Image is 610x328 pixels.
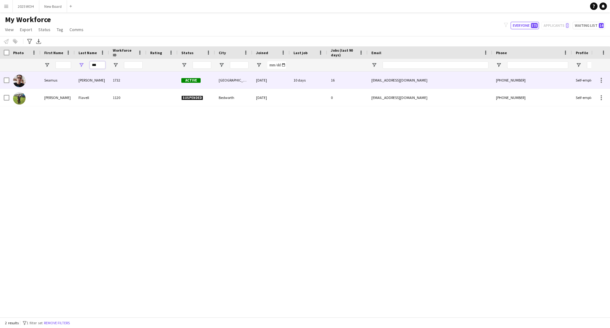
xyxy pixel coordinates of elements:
[219,50,226,55] span: City
[5,27,14,32] span: View
[69,27,83,32] span: Comms
[293,50,307,55] span: Last job
[368,72,492,89] div: [EMAIL_ADDRESS][DOMAIN_NAME]
[41,72,75,89] div: Seamus
[13,75,26,87] img: Seamus Flanagan
[256,62,262,68] button: Open Filter Menu
[371,62,377,68] button: Open Filter Menu
[43,320,71,326] button: Remove filters
[587,61,608,69] input: Profile Filter Input
[57,27,63,32] span: Tag
[496,50,507,55] span: Phone
[75,89,109,106] div: Flavell
[252,89,290,106] div: [DATE]
[511,22,539,29] button: Everyone575
[181,50,193,55] span: Status
[290,72,327,89] div: 10 days
[327,72,368,89] div: 16
[492,72,572,89] div: [PHONE_NUMBER]
[331,48,356,57] span: Jobs (last 90 days)
[496,62,502,68] button: Open Filter Menu
[55,61,71,69] input: First Name Filter Input
[219,62,224,68] button: Open Filter Menu
[252,72,290,89] div: [DATE]
[26,38,33,45] app-action-btn: Advanced filters
[181,96,203,100] span: Suspended
[599,23,604,28] span: 14
[230,61,249,69] input: City Filter Input
[36,26,53,34] a: Status
[41,89,75,106] div: [PERSON_NAME]
[215,72,252,89] div: [GEOGRAPHIC_DATA]
[75,72,109,89] div: [PERSON_NAME]
[256,50,268,55] span: Joined
[113,62,118,68] button: Open Filter Menu
[113,48,135,57] span: Workforce ID
[573,22,605,29] button: Waiting list14
[368,89,492,106] div: [EMAIL_ADDRESS][DOMAIN_NAME]
[38,27,50,32] span: Status
[26,321,43,325] span: 1 filter set
[13,0,39,12] button: 2025 WOH
[35,38,42,45] app-action-btn: Export XLSX
[215,89,252,106] div: Bedworth
[124,61,143,69] input: Workforce ID Filter Input
[5,15,51,24] span: My Workforce
[109,89,146,106] div: 1120
[13,92,26,105] img: Simon Flavell
[44,50,63,55] span: First Name
[181,78,201,83] span: Active
[39,0,67,12] button: New Board
[79,50,97,55] span: Last Name
[44,62,50,68] button: Open Filter Menu
[90,61,105,69] input: Last Name Filter Input
[576,62,581,68] button: Open Filter Menu
[327,89,368,106] div: 0
[13,50,24,55] span: Photo
[181,62,187,68] button: Open Filter Menu
[371,50,381,55] span: Email
[67,26,86,34] a: Comms
[20,27,32,32] span: Export
[507,61,568,69] input: Phone Filter Input
[531,23,538,28] span: 575
[193,61,211,69] input: Status Filter Input
[492,89,572,106] div: [PHONE_NUMBER]
[383,61,488,69] input: Email Filter Input
[54,26,66,34] a: Tag
[2,26,16,34] a: View
[576,50,588,55] span: Profile
[79,62,84,68] button: Open Filter Menu
[267,61,286,69] input: Joined Filter Input
[17,26,35,34] a: Export
[109,72,146,89] div: 1732
[150,50,162,55] span: Rating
